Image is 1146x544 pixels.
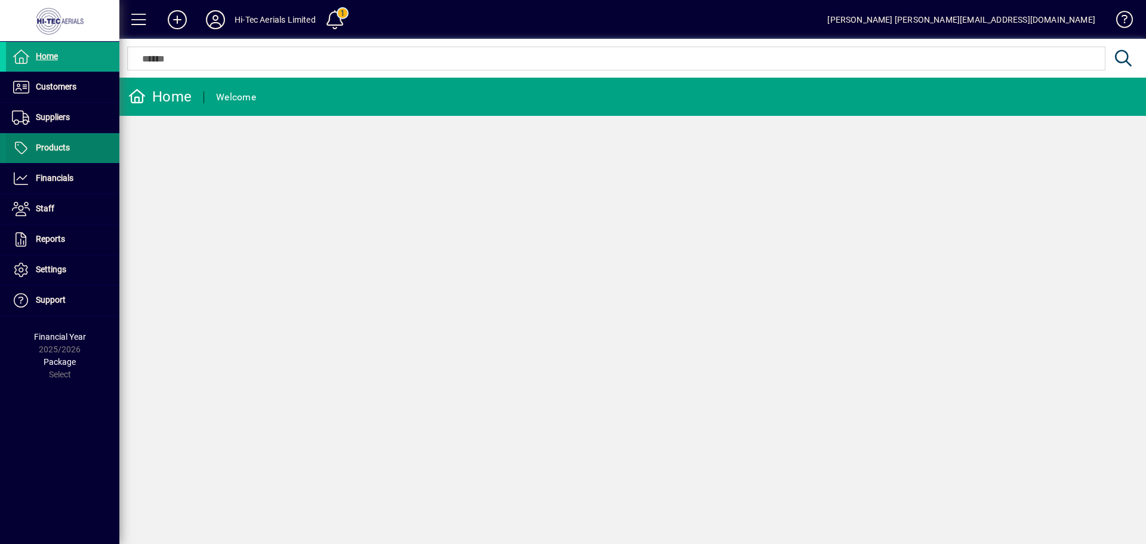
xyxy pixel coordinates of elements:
[36,295,66,305] span: Support
[827,10,1095,29] div: [PERSON_NAME] [PERSON_NAME][EMAIL_ADDRESS][DOMAIN_NAME]
[36,265,66,274] span: Settings
[235,10,316,29] div: Hi-Tec Aerials Limited
[6,72,119,102] a: Customers
[6,194,119,224] a: Staff
[34,332,86,342] span: Financial Year
[36,173,73,183] span: Financials
[36,82,76,91] span: Customers
[36,112,70,122] span: Suppliers
[128,87,192,106] div: Home
[44,357,76,367] span: Package
[6,164,119,193] a: Financials
[36,204,54,213] span: Staff
[158,9,196,30] button: Add
[6,255,119,285] a: Settings
[6,103,119,133] a: Suppliers
[6,133,119,163] a: Products
[36,143,70,152] span: Products
[196,9,235,30] button: Profile
[6,225,119,254] a: Reports
[216,88,256,107] div: Welcome
[36,51,58,61] span: Home
[36,234,65,244] span: Reports
[6,285,119,315] a: Support
[1107,2,1131,41] a: Knowledge Base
